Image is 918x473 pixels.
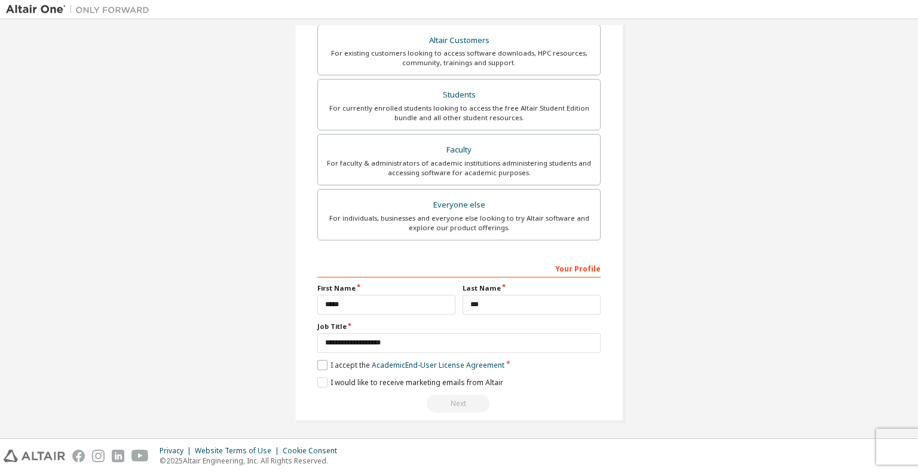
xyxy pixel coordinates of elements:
[317,360,504,370] label: I accept the
[325,142,593,158] div: Faculty
[317,283,455,293] label: First Name
[283,446,344,456] div: Cookie Consent
[317,322,601,331] label: Job Title
[195,446,283,456] div: Website Terms of Use
[131,450,149,462] img: youtube.svg
[72,450,85,462] img: facebook.svg
[325,48,593,68] div: For existing customers looking to access software downloads, HPC resources, community, trainings ...
[112,450,124,462] img: linkedin.svg
[325,197,593,213] div: Everyone else
[317,377,503,387] label: I would like to receive marketing emails from Altair
[160,446,195,456] div: Privacy
[325,158,593,178] div: For faculty & administrators of academic institutions administering students and accessing softwa...
[325,103,593,123] div: For currently enrolled students looking to access the free Altair Student Edition bundle and all ...
[92,450,105,462] img: instagram.svg
[372,360,504,370] a: Academic End-User License Agreement
[325,87,593,103] div: Students
[160,456,344,466] p: © 2025 Altair Engineering, Inc. All Rights Reserved.
[4,450,65,462] img: altair_logo.svg
[463,283,601,293] label: Last Name
[325,32,593,49] div: Altair Customers
[317,395,601,413] div: Read and acccept EULA to continue
[6,4,155,16] img: Altair One
[325,213,593,233] div: For individuals, businesses and everyone else looking to try Altair software and explore our prod...
[317,258,601,277] div: Your Profile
